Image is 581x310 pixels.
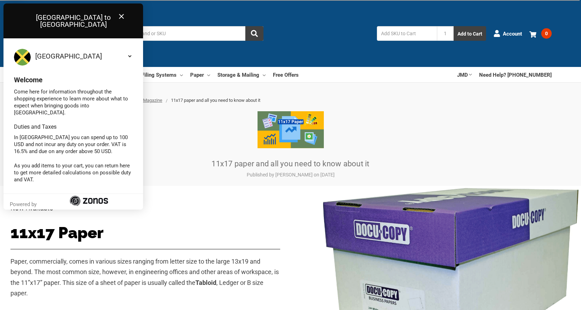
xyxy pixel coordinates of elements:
[195,278,216,287] strong: Tabloid
[273,67,299,82] a: Free Offers
[454,26,486,41] button: Add to Cart
[10,201,39,208] div: Powered by
[14,123,133,130] div: Duties and Taxes
[457,67,472,82] a: JMD
[14,49,31,66] img: Flag of Jamaica
[10,258,279,297] span: Paper, commercially, comes in various sizes ranging from letter size to the large 13x19 and beyon...
[258,111,324,148] img: 11x17 paper and all you need to know about it
[14,76,133,83] div: Welcome
[3,3,143,38] div: [GEOGRAPHIC_DATA] to [GEOGRAPHIC_DATA]
[541,28,552,39] span: 0
[10,224,280,242] h1: 11x17 Paper
[171,98,260,103] span: 11x17 paper and all you need to know about it
[211,159,369,168] a: 11x17 paper and all you need to know about it
[377,26,437,41] input: Add SKU to Cart
[479,67,552,82] a: Need Help? [PHONE_NUMBER]
[529,24,552,43] a: 0
[34,49,133,63] select: Select your country
[217,67,266,82] a: Storage & Mailing
[14,134,133,155] p: In [GEOGRAPHIC_DATA] you can spend up to 100 USD and not incur any duty on your order. VAT is 16....
[151,171,430,179] p: Published by [PERSON_NAME] on [DATE]
[142,67,183,82] a: Filing Systems
[493,24,522,43] a: Account
[89,26,263,41] input: Search by keyword, brand or SKU
[503,30,522,38] span: Account
[190,67,210,82] a: Paper
[14,88,133,116] p: Come here for information throughout the shopping experience to learn more about what to expect w...
[14,162,133,183] p: As you add items to your cart, you can return here to get more detailed calculations on possible ...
